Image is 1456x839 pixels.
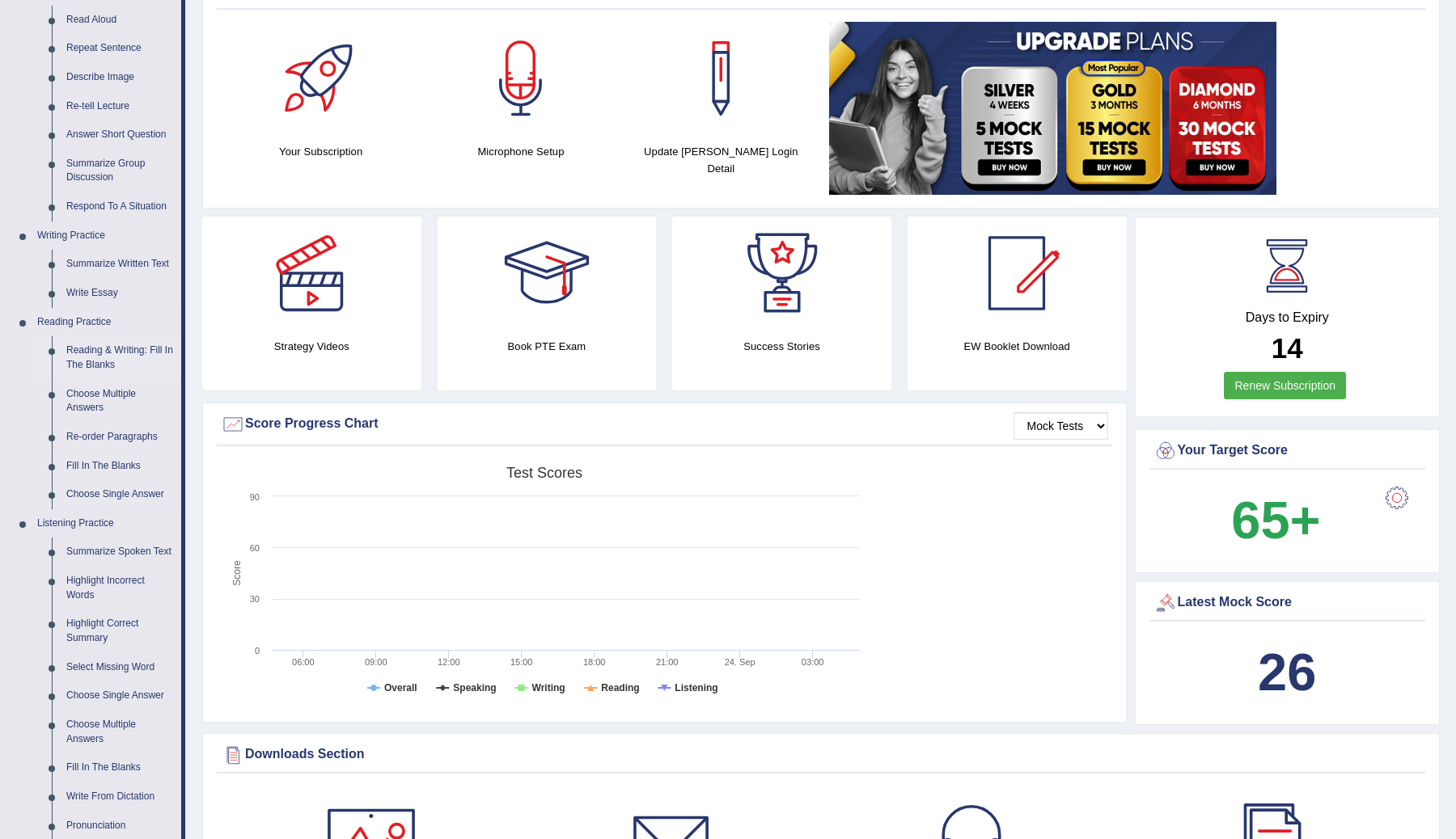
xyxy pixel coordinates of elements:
h4: Days to Expiry [1153,310,1422,325]
a: Repeat Sentence [59,34,181,63]
a: Renew Subscription [1224,372,1346,399]
h4: Strategy Videos [202,338,421,355]
a: Describe Image [59,63,181,92]
a: Summarize Group Discussion [59,150,181,192]
h4: Success Stories [672,338,891,355]
tspan: Test scores [506,465,582,481]
a: Listening Practice [30,509,181,538]
a: Writing Practice [30,221,181,251]
b: 65+ [1231,491,1320,550]
a: Summarize Spoken Text [59,538,181,567]
a: Fill In The Blanks [59,452,181,481]
a: Choose Multiple Answers [59,380,181,423]
a: Highlight Incorrect Words [59,567,181,609]
img: small5.jpg [829,22,1276,195]
a: Write From Dictation [59,782,181,812]
tspan: Overall [384,682,417,694]
a: Choose Multiple Answers [59,710,181,753]
tspan: Listening [675,682,717,694]
b: 14 [1272,332,1303,364]
tspan: Score [231,560,243,586]
a: Fill In The Blanks [59,753,181,782]
a: Read Aloud [59,6,181,35]
div: Latest Mock Score [1153,591,1422,615]
a: Select Missing Word [59,653,181,682]
a: Highlight Correct Summary [59,609,181,652]
text: 18:00 [583,657,606,667]
b: 26 [1258,643,1316,702]
h4: Your Subscription [229,143,413,160]
tspan: Speaking [453,682,496,694]
text: 15:00 [510,657,533,667]
text: 06:00 [292,657,315,667]
a: Reading Practice [30,308,181,337]
text: 90 [250,492,260,502]
text: 0 [255,646,260,656]
div: Your Target Score [1153,439,1422,463]
a: Re-tell Lecture [59,92,181,121]
h4: Update [PERSON_NAME] Login Detail [629,143,813,177]
a: Choose Single Answer [59,681,181,710]
text: 30 [250,594,260,604]
h4: Microphone Setup [429,143,612,160]
a: Choose Single Answer [59,480,181,509]
div: Downloads Section [221,743,1421,767]
h4: EW Booklet Download [908,338,1127,355]
text: 60 [250,543,260,553]
a: Respond To A Situation [59,192,181,221]
tspan: Writing [532,682,565,694]
a: Answer Short Question [59,120,181,150]
text: 03:00 [802,657,824,667]
text: 09:00 [365,657,387,667]
a: Reading & Writing: Fill In The Blanks [59,336,181,379]
a: Write Essay [59,279,181,308]
text: 12:00 [438,657,460,667]
div: Score Progress Chart [221,412,1108,436]
a: Re-order Paragraphs [59,423,181,452]
tspan: 24. Sep [725,657,756,667]
text: 21:00 [656,657,679,667]
tspan: Reading [601,682,639,694]
a: Summarize Written Text [59,250,181,279]
h4: Book PTE Exam [438,338,657,355]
